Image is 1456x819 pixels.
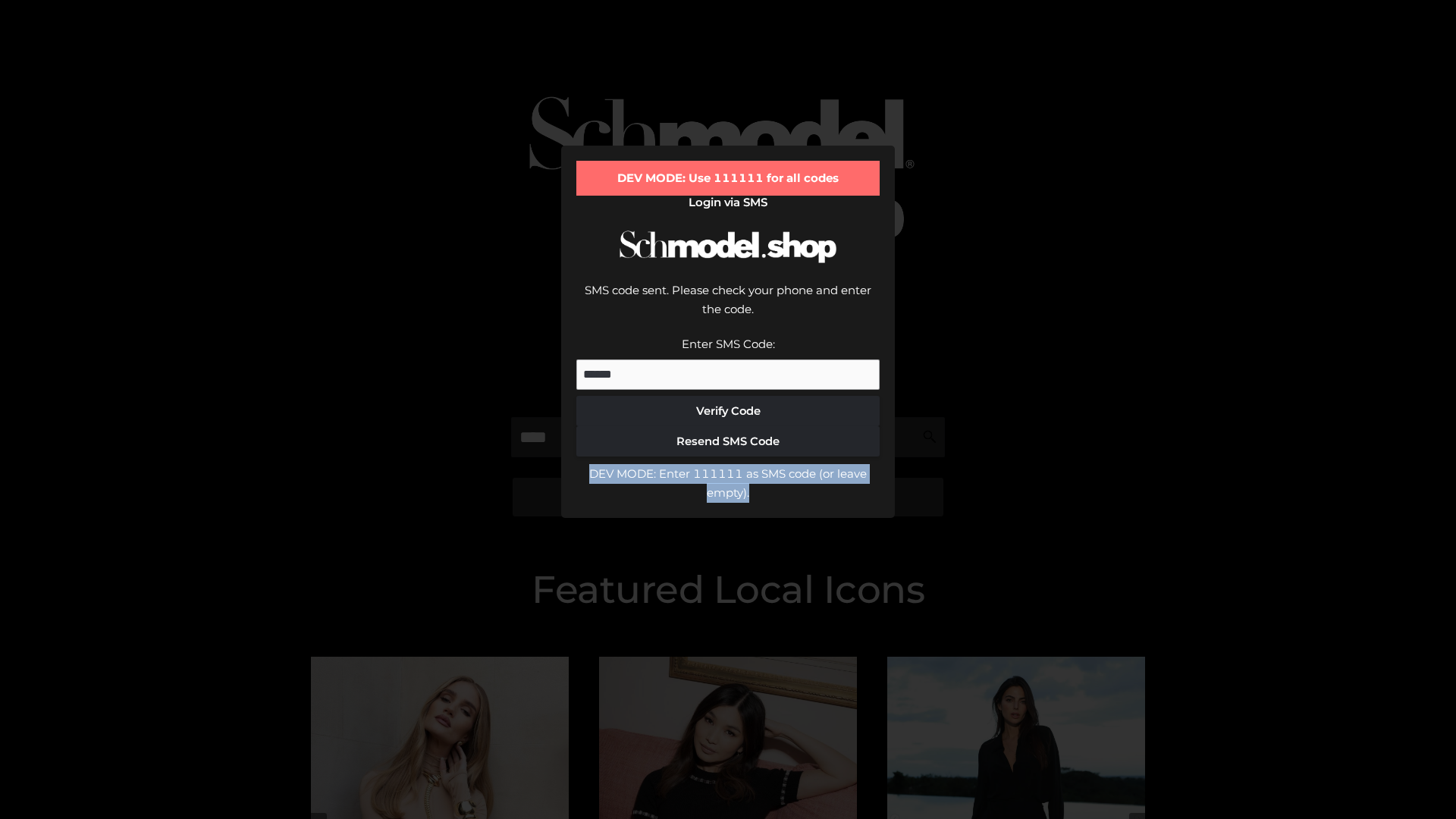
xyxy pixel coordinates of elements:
img: Schmodel Logo [614,217,842,277]
h2: Login via SMS [576,196,880,209]
div: SMS code sent. Please check your phone and enter the code. [576,281,880,334]
button: Resend SMS Code [576,426,880,457]
div: DEV MODE: Use 111111 for all codes [576,161,880,196]
div: DEV MODE: Enter 111111 as SMS code (or leave empty). [576,464,880,503]
label: Enter SMS Code: [682,337,775,351]
button: Verify Code [576,396,880,426]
